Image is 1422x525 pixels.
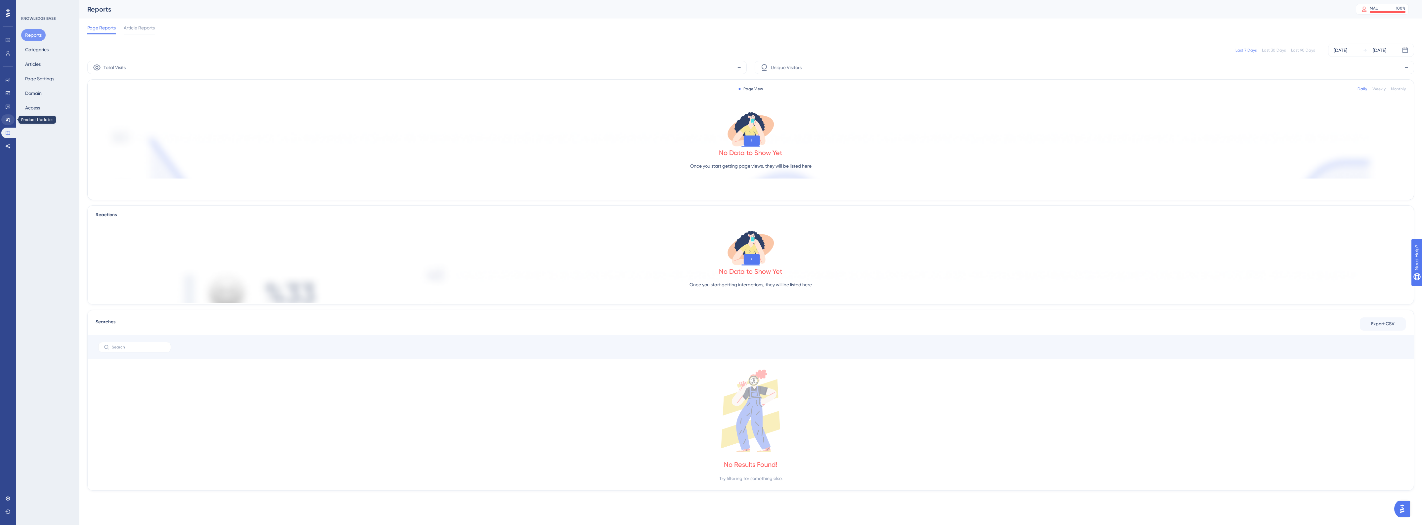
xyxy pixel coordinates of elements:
[21,102,44,114] button: Access
[690,281,812,289] p: Once you start getting interactions, they will be listed here
[719,148,782,157] div: No Data to Show Yet
[724,460,777,469] div: No Results Found!
[21,44,53,56] button: Categories
[96,211,1406,219] div: Reactions
[1235,48,1257,53] div: Last 7 Days
[87,5,1339,14] div: Reports
[1396,6,1405,11] div: 100 %
[124,24,155,32] span: Article Reports
[21,73,58,85] button: Page Settings
[1291,48,1315,53] div: Last 90 Days
[104,63,126,71] span: Total Visits
[771,63,802,71] span: Unique Visitors
[96,318,115,330] span: Searches
[21,16,56,21] div: KNOWLEDGE BASE
[1358,86,1367,92] div: Daily
[1360,317,1406,331] button: Export CSV
[1373,46,1386,54] div: [DATE]
[21,29,46,41] button: Reports
[719,474,782,482] div: Try filtering for something else.
[1334,46,1347,54] div: [DATE]
[1394,499,1414,519] iframe: UserGuiding AI Assistant Launcher
[87,24,116,32] span: Page Reports
[719,267,782,276] div: No Data to Show Yet
[1372,86,1386,92] div: Weekly
[737,62,741,73] span: -
[1404,62,1408,73] span: -
[1391,86,1406,92] div: Monthly
[16,2,41,10] span: Need Help?
[739,86,763,92] div: Page View
[21,87,46,99] button: Domain
[1371,320,1395,328] span: Export CSV
[690,162,812,170] p: Once you start getting page views, they will be listed here
[21,58,45,70] button: Articles
[112,345,165,349] input: Search
[1370,6,1378,11] div: MAU
[1262,48,1286,53] div: Last 30 Days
